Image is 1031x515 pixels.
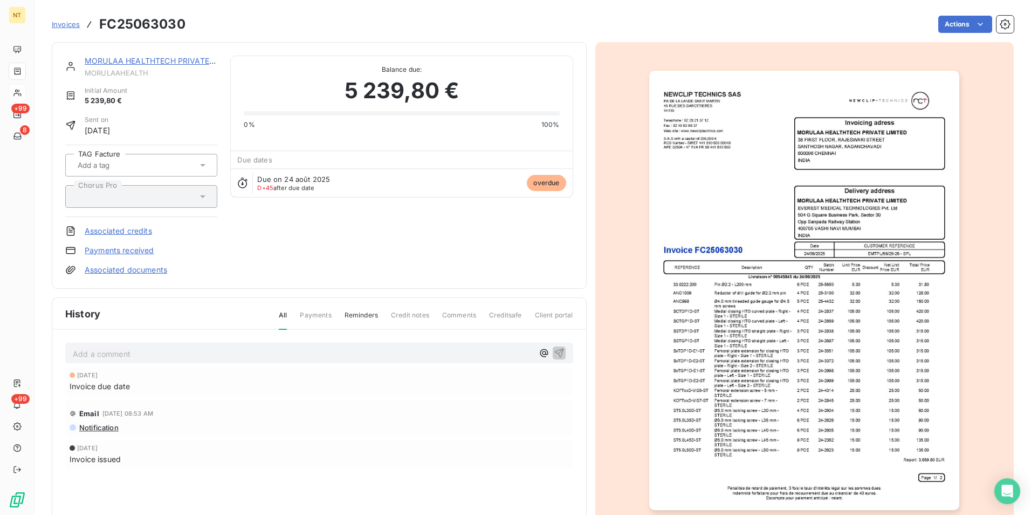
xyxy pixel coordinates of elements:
[85,265,167,275] a: Associated documents
[77,372,98,378] span: [DATE]
[442,310,476,329] span: Comments
[20,125,30,135] span: 8
[70,381,130,392] span: Invoice due date
[52,19,80,30] a: Invoices
[257,184,273,192] span: D+45
[527,175,566,191] span: overdue
[649,71,959,510] img: invoice_thumbnail
[541,120,560,130] span: 100%
[345,74,459,107] span: 5 239,80 €
[85,115,110,125] span: Sent on
[85,69,217,77] span: MORULAAHEALTH
[938,16,992,33] button: Actions
[85,245,154,256] a: Payments received
[102,410,153,417] span: [DATE] 08:53 AM
[85,125,110,136] span: [DATE]
[244,120,255,130] span: 0%
[237,155,272,164] span: Due dates
[489,310,522,329] span: Creditsafe
[99,15,185,34] h3: FC25063030
[535,310,573,329] span: Client portal
[345,310,378,329] span: Reminders
[85,56,242,65] a: MORULAA HEALTHTECH PRIVATE LIMITED
[11,394,30,404] span: +99
[257,185,314,191] span: after due date
[77,160,141,170] input: Add a tag
[85,96,127,106] span: 5 239,80 €
[9,6,26,24] div: NT
[244,65,559,74] span: Balance due:
[257,175,330,184] span: Due on 24 août 2025
[65,307,100,321] span: History
[77,445,98,451] span: [DATE]
[85,86,127,96] span: Initial Amount
[279,310,287,330] span: All
[70,453,121,465] span: Invoice issued
[11,104,30,113] span: +99
[52,20,80,29] span: Invoices
[78,423,119,432] span: Notification
[391,310,429,329] span: Credit notes
[9,491,26,509] img: Logo LeanPay
[79,409,99,418] span: Email
[85,226,152,236] a: Associated credits
[300,310,331,329] span: Payments
[994,478,1020,504] div: Open Intercom Messenger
